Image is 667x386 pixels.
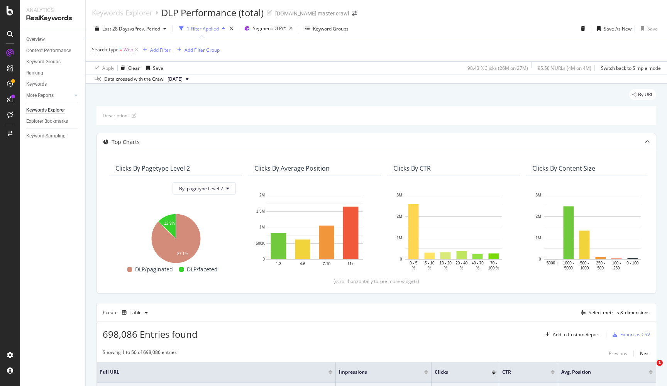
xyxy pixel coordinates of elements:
[259,225,265,229] text: 1M
[589,309,650,316] div: Select metrics & dimensions
[124,44,133,55] span: Web
[536,235,541,240] text: 1M
[425,261,435,265] text: 5 - 10
[300,261,306,266] text: 4-6
[168,76,183,83] span: 2025 Jul. 28th
[339,369,413,376] span: Impressions
[542,328,600,341] button: Add to Custom Report
[594,22,631,35] button: Save As New
[347,261,354,266] text: 11+
[92,8,152,17] a: Keywords Explorer
[553,332,600,337] div: Add to Custom Report
[26,80,80,88] a: Keywords
[173,182,236,195] button: By: pagetype Level 2
[26,80,47,88] div: Keywords
[435,369,480,376] span: Clicks
[397,235,402,240] text: 1M
[164,74,192,84] button: [DATE]
[26,69,43,77] div: Ranking
[538,65,591,71] div: 95.58 % URLs ( 4M on 4M )
[629,89,656,100] div: legacy label
[460,266,463,270] text: %
[26,58,61,66] div: Keyword Groups
[412,266,415,270] text: %
[100,369,317,376] span: Full URL
[641,360,659,378] iframe: Intercom live chat
[638,92,653,97] span: By URL
[397,193,402,197] text: 3M
[120,46,122,53] span: =
[103,112,129,119] div: Description:
[428,266,431,270] text: %
[26,36,45,44] div: Overview
[580,261,589,265] text: 500 -
[444,266,447,270] text: %
[596,261,605,265] text: 250 -
[26,91,54,100] div: More Reports
[563,261,574,265] text: 1000 -
[536,214,541,218] text: 2M
[26,14,79,23] div: RealKeywords
[638,22,658,35] button: Save
[92,46,119,53] span: Search Type
[313,25,349,32] div: Keyword Groups
[130,25,160,32] span: vs Prev. Period
[128,65,140,71] div: Clear
[115,210,236,265] svg: A chart.
[597,266,604,270] text: 500
[115,164,190,172] div: Clicks By pagetype Level 2
[532,164,595,172] div: Clicks By Content Size
[253,25,286,32] span: Segment: DLP/*
[539,257,541,261] text: 0
[302,22,352,35] button: Keyword Groups
[609,350,627,357] div: Previous
[440,261,452,265] text: 10 - 20
[143,62,163,74] button: Save
[561,369,637,376] span: Avg. Position
[578,308,650,317] button: Select metrics & dimensions
[455,261,468,265] text: 20 - 40
[92,22,169,35] button: Last 28 DaysvsPrev. Period
[598,62,661,74] button: Switch back to Simple mode
[647,25,658,32] div: Save
[488,266,499,270] text: 100 %
[26,91,72,100] a: More Reports
[532,191,653,272] svg: A chart.
[613,266,620,270] text: 250
[476,266,479,270] text: %
[228,25,235,32] div: times
[626,261,639,265] text: 0 - 100
[104,76,164,83] div: Data crossed with the Crawl
[26,117,68,125] div: Explorer Bookmarks
[604,25,631,32] div: Save As New
[176,22,228,35] button: 1 Filter Applied
[657,360,663,366] span: 1
[26,47,80,55] a: Content Performance
[92,62,114,74] button: Apply
[179,185,223,192] span: By: pagetype Level 2
[564,266,573,270] text: 5000
[103,328,198,340] span: 698,086 Entries found
[26,132,80,140] a: Keyword Sampling
[393,191,514,272] svg: A chart.
[118,62,140,74] button: Clear
[119,306,151,319] button: Table
[26,47,71,55] div: Content Performance
[26,106,80,114] a: Keywords Explorer
[177,251,188,256] text: 87.1%
[601,65,661,71] div: Switch back to Simple mode
[150,47,171,53] div: Add Filter
[254,191,375,272] svg: A chart.
[352,11,357,16] div: arrow-right-arrow-left
[102,65,114,71] div: Apply
[609,349,627,358] button: Previous
[140,45,171,54] button: Add Filter
[26,132,66,140] div: Keyword Sampling
[467,65,528,71] div: 98.43 % Clicks ( 26M on 27M )
[112,138,140,146] div: Top Charts
[135,265,173,274] span: DLP/paginated
[26,106,65,114] div: Keywords Explorer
